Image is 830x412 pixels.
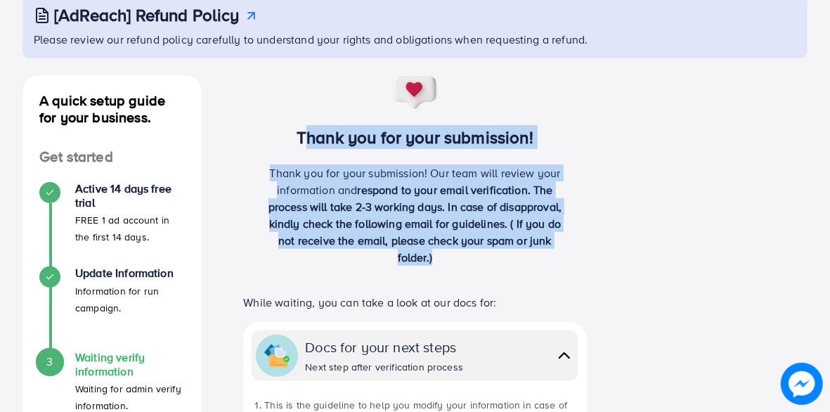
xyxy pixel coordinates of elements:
p: Thank you for your submission! Our team will review your information and [263,165,568,266]
img: success [392,75,439,110]
p: Please review our refund policy carefully to understand your rights and obligations when requesti... [34,31,799,48]
div: Next step after verification process [305,360,463,374]
p: FREE 1 ad account in the first 14 days. [75,212,185,245]
img: collapse [264,343,290,368]
h4: Waiting verify information [75,351,185,378]
h3: [AdReach] Refund Policy [54,5,240,25]
h3: Thank you for your submission! [224,127,606,148]
h4: A quick setup guide for your business. [22,92,202,126]
h4: Update Information [75,266,185,280]
p: While waiting, you can take a look at our docs for: [243,294,586,311]
img: image [781,363,823,405]
h4: Get started [22,148,202,166]
div: Docs for your next steps [305,337,463,357]
p: Information for run campaign. [75,283,185,316]
li: Update Information [22,266,202,351]
span: 3 [46,354,53,370]
h4: Active 14 days free trial [75,182,185,209]
img: collapse [555,345,574,366]
li: Active 14 days free trial [22,182,202,266]
span: respond to your email verification. The process will take 2-3 working days. In case of disapprova... [268,182,562,265]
